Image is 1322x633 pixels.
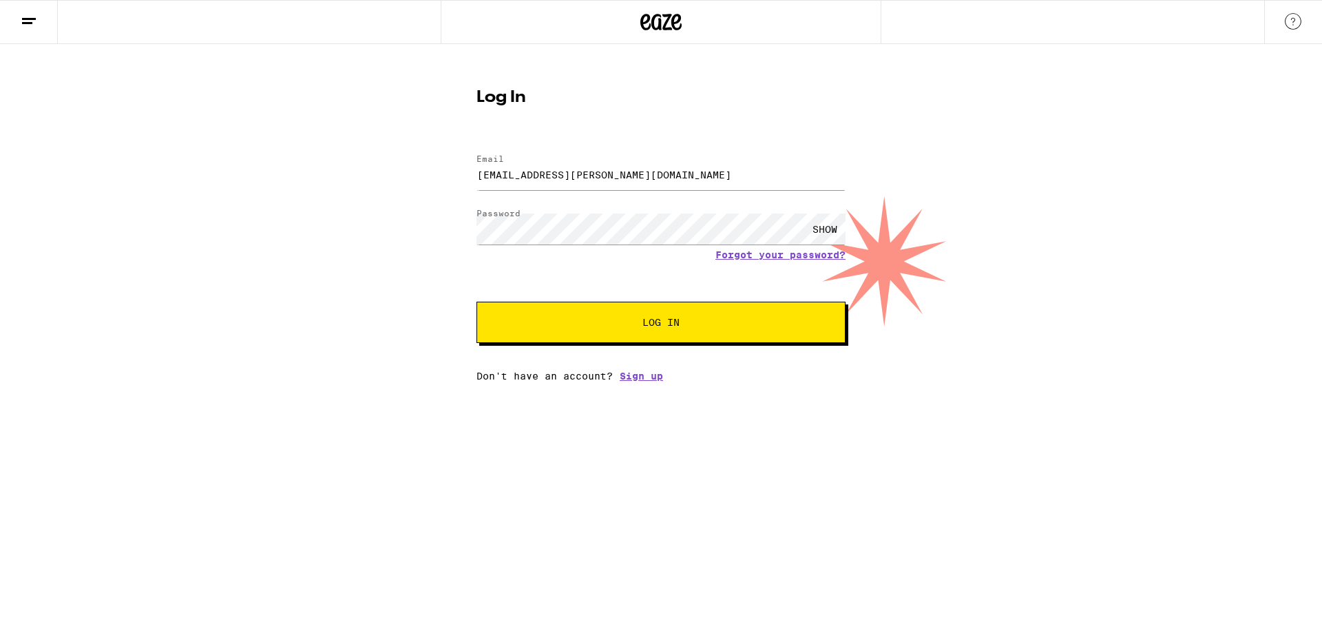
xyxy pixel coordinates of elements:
label: Password [476,209,521,218]
label: Email [476,154,504,163]
span: Log In [642,318,680,327]
button: Log In [476,302,846,343]
div: SHOW [804,214,846,245]
div: Don't have an account? [476,371,846,382]
h1: Log In [476,90,846,106]
input: Email [476,159,846,190]
span: Help [31,10,59,22]
a: Sign up [620,371,663,382]
a: Forgot your password? [715,249,846,260]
